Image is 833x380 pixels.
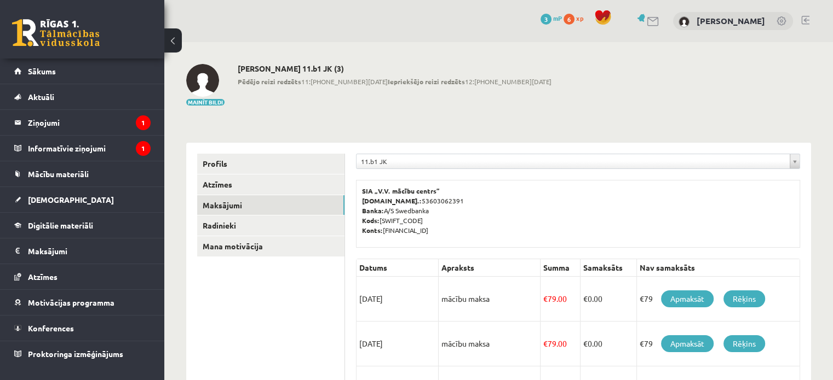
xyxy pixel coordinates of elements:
[541,277,581,321] td: 79.00
[541,14,562,22] a: 3 mP
[28,238,151,264] legend: Maksājumi
[543,294,548,303] span: €
[136,115,151,130] i: 1
[14,110,151,135] a: Ziņojumi1
[12,19,100,46] a: Rīgas 1. Tālmācības vidusskola
[583,338,588,348] span: €
[362,186,794,235] p: 53603062391 A/S Swedbanka [SWIFT_CODE] [FINANCIAL_ID]
[14,315,151,341] a: Konferences
[362,196,422,205] b: [DOMAIN_NAME].:
[357,277,439,321] td: [DATE]
[28,297,114,307] span: Motivācijas programma
[28,323,74,333] span: Konferences
[723,335,765,352] a: Rēķins
[581,277,637,321] td: 0.00
[238,77,551,86] span: 11:[PHONE_NUMBER][DATE] 12:[PHONE_NUMBER][DATE]
[357,321,439,366] td: [DATE]
[28,272,58,282] span: Atzīmes
[637,277,800,321] td: €79
[637,259,800,277] th: Nav samaksāts
[362,206,384,215] b: Banka:
[564,14,589,22] a: 6 xp
[581,321,637,366] td: 0.00
[14,84,151,109] a: Aktuāli
[186,64,219,97] img: Maksims Danis
[186,99,225,106] button: Mainīt bildi
[28,195,114,204] span: [DEMOGRAPHIC_DATA]
[14,290,151,315] a: Motivācijas programma
[357,259,439,277] th: Datums
[564,14,575,25] span: 6
[541,259,581,277] th: Summa
[197,195,344,215] a: Maksājumi
[583,294,588,303] span: €
[14,136,151,161] a: Informatīvie ziņojumi1
[14,187,151,212] a: [DEMOGRAPHIC_DATA]
[661,335,714,352] a: Apmaksāt
[28,349,123,359] span: Proktoringa izmēģinājums
[661,290,714,307] a: Apmaksāt
[439,277,541,321] td: mācību maksa
[28,169,89,179] span: Mācību materiāli
[14,238,151,264] a: Maksājumi
[697,15,765,26] a: [PERSON_NAME]
[541,14,551,25] span: 3
[581,259,637,277] th: Samaksāts
[362,186,440,195] b: SIA „V.V. mācību centrs”
[28,66,56,76] span: Sākums
[357,154,800,168] a: 11.b1 JK
[238,77,301,86] b: Pēdējo reizi redzēts
[14,161,151,186] a: Mācību materiāli
[576,14,583,22] span: xp
[28,92,54,102] span: Aktuāli
[543,338,548,348] span: €
[14,213,151,238] a: Digitālie materiāli
[197,236,344,256] a: Mana motivācija
[361,154,785,168] span: 11.b1 JK
[723,290,765,307] a: Rēķins
[439,259,541,277] th: Apraksts
[238,64,551,73] h2: [PERSON_NAME] 11.b1 JK (3)
[362,216,380,225] b: Kods:
[553,14,562,22] span: mP
[541,321,581,366] td: 79.00
[14,264,151,289] a: Atzīmes
[28,220,93,230] span: Digitālie materiāli
[197,174,344,195] a: Atzīmes
[362,226,383,235] b: Konts:
[136,141,151,156] i: 1
[14,341,151,366] a: Proktoringa izmēģinājums
[14,59,151,84] a: Sākums
[28,110,151,135] legend: Ziņojumi
[637,321,800,366] td: €79
[28,136,151,161] legend: Informatīvie ziņojumi
[197,154,344,174] a: Profils
[439,321,541,366] td: mācību maksa
[197,215,344,236] a: Radinieki
[388,77,465,86] b: Iepriekšējo reizi redzēts
[679,16,690,27] img: Maksims Danis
